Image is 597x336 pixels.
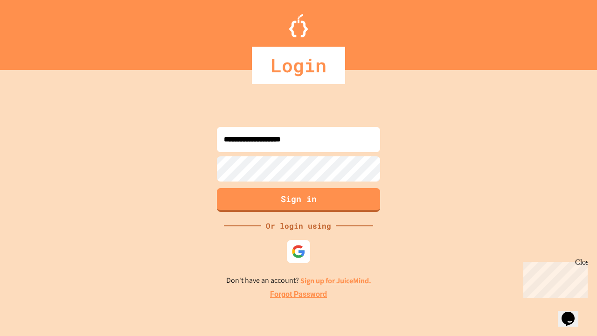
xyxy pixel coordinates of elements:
img: Logo.svg [289,14,308,37]
button: Sign in [217,188,380,212]
a: Forgot Password [270,289,327,300]
div: Login [252,47,345,84]
div: Chat with us now!Close [4,4,64,59]
p: Don't have an account? [226,275,371,287]
iframe: chat widget [520,258,588,298]
div: Or login using [261,220,336,231]
img: google-icon.svg [292,245,305,259]
a: Sign up for JuiceMind. [300,276,371,286]
iframe: chat widget [558,299,588,327]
